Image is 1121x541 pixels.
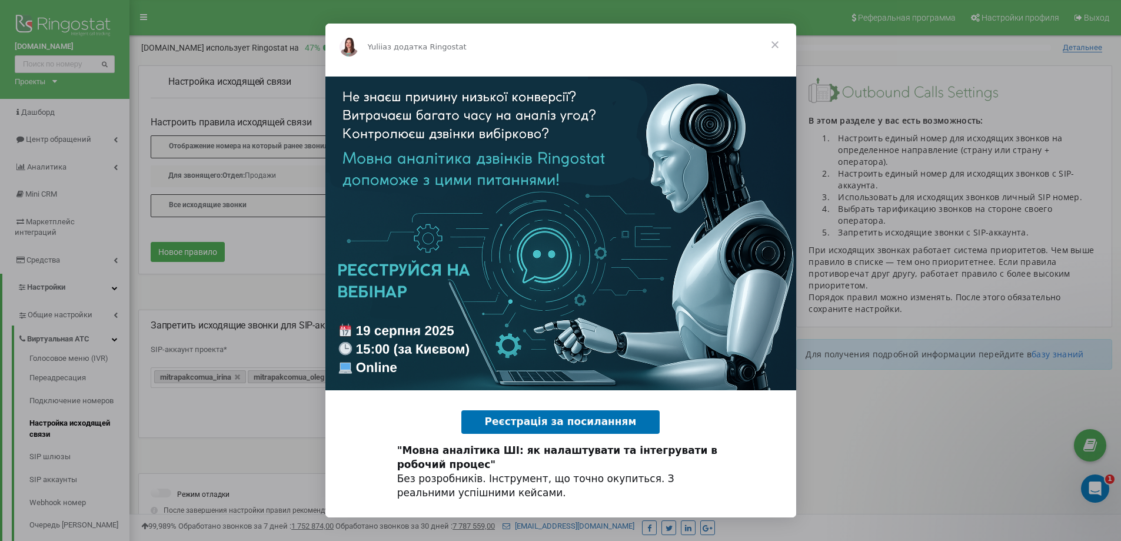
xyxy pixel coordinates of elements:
a: Реєстрація за посиланням [461,410,660,434]
span: Yuliia [368,42,388,51]
span: Реєстрація за посиланням [485,416,637,427]
div: Без розробників. Інструмент, що точно окупиться. З реальними успішними кейсами. [397,444,724,500]
span: Закрити [754,24,796,66]
b: "Мовна аналітика ШІ: як налаштувати та інтегрувати в робочий процес" [397,444,717,470]
img: Profile image for Yuliia [340,38,358,57]
span: з додатка Ringostat [387,42,467,51]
